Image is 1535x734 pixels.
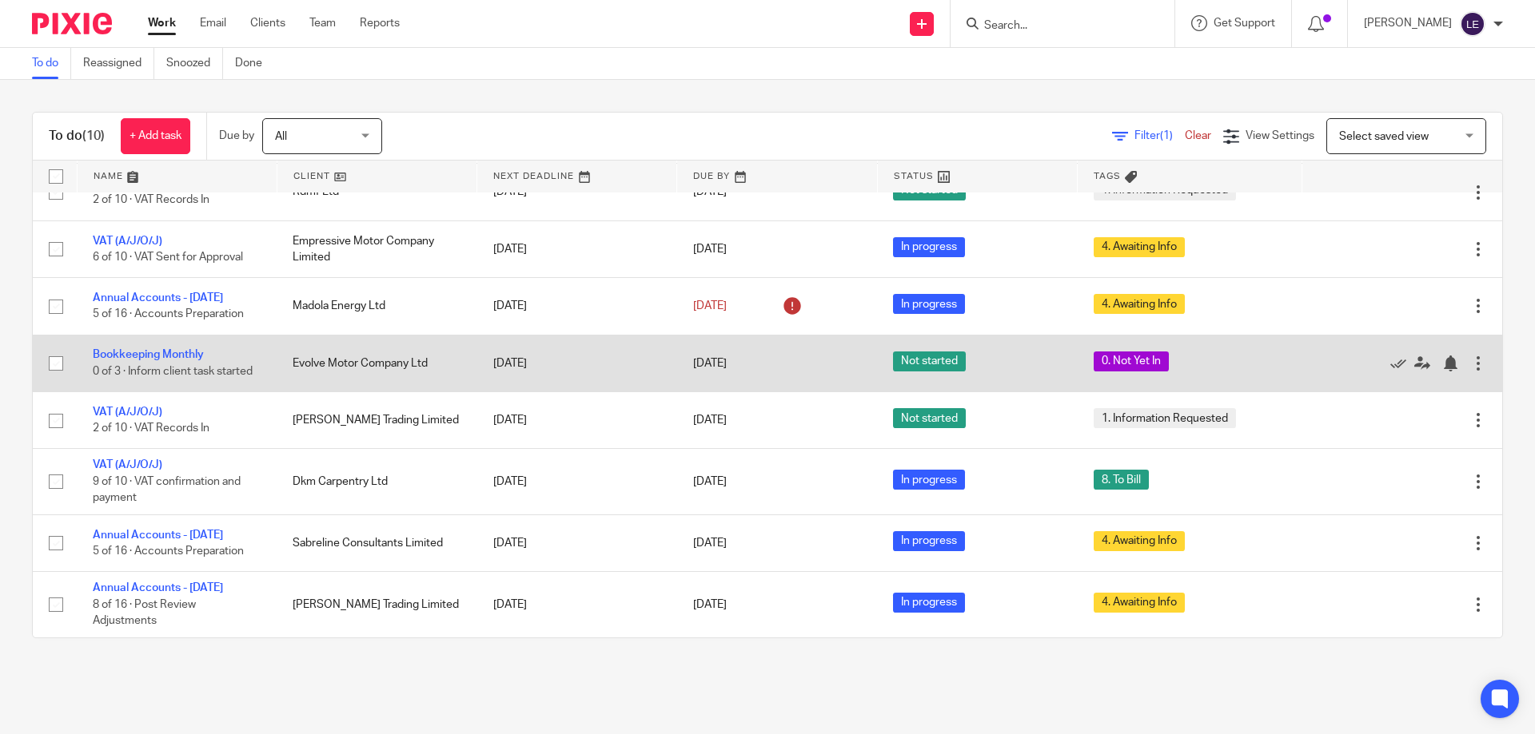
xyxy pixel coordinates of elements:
[893,531,965,551] span: In progress
[693,358,727,369] span: [DATE]
[693,300,727,311] span: [DATE]
[166,48,223,79] a: Snoozed
[277,278,476,335] td: Madola Energy Ltd
[893,593,965,613] span: In progress
[93,582,223,593] a: Annual Accounts - [DATE]
[93,459,162,470] a: VAT (A/J/O/J)
[1094,470,1149,490] span: 8. To Bill
[693,244,727,255] span: [DATE]
[477,220,677,277] td: [DATE]
[477,514,677,571] td: [DATE]
[93,309,244,320] span: 5 of 16 · Accounts Preparation
[200,15,226,31] a: Email
[277,335,476,391] td: Evolve Motor Company Ltd
[1094,172,1121,181] span: Tags
[93,349,204,360] a: Bookkeeping Monthly
[277,449,476,514] td: Dkm Carpentry Ltd
[82,129,105,142] span: (10)
[893,351,966,371] span: Not started
[1214,18,1275,29] span: Get Support
[1460,11,1485,37] img: svg%3E
[277,514,476,571] td: Sabreline Consultants Limited
[32,48,71,79] a: To do
[1094,408,1236,428] span: 1. Information Requested
[477,572,677,637] td: [DATE]
[477,392,677,449] td: [DATE]
[93,423,209,434] span: 2 of 10 · VAT Records In
[477,449,677,514] td: [DATE]
[1185,130,1211,141] a: Clear
[93,476,241,504] span: 9 of 10 · VAT confirmation and payment
[477,335,677,391] td: [DATE]
[893,294,965,314] span: In progress
[1094,294,1185,314] span: 4. Awaiting Info
[693,476,727,487] span: [DATE]
[83,48,154,79] a: Reassigned
[1094,237,1185,257] span: 4. Awaiting Info
[277,572,476,637] td: [PERSON_NAME] Trading Limited
[49,128,105,145] h1: To do
[693,599,727,610] span: [DATE]
[1364,15,1452,31] p: [PERSON_NAME]
[1094,593,1185,613] span: 4. Awaiting Info
[93,236,162,247] a: VAT (A/J/O/J)
[219,128,254,144] p: Due by
[1246,130,1314,141] span: View Settings
[893,470,965,490] span: In progress
[309,15,336,31] a: Team
[1094,531,1185,551] span: 4. Awaiting Info
[93,530,223,541] a: Annual Accounts - [DATE]
[93,252,243,263] span: 6 of 10 · VAT Sent for Approval
[277,392,476,449] td: [PERSON_NAME] Trading Limited
[477,278,677,335] td: [DATE]
[93,292,223,304] a: Annual Accounts - [DATE]
[693,538,727,549] span: [DATE]
[32,13,112,34] img: Pixie
[277,220,476,277] td: Empressive Motor Company Limited
[250,15,285,31] a: Clients
[121,118,190,154] a: + Add task
[93,195,209,206] span: 2 of 10 · VAT Records In
[235,48,274,79] a: Done
[1390,355,1414,371] a: Mark as done
[1339,131,1429,142] span: Select saved view
[893,237,965,257] span: In progress
[93,366,253,377] span: 0 of 3 · Inform client task started
[1160,130,1173,141] span: (1)
[1134,130,1185,141] span: Filter
[1094,351,1169,371] span: 0. Not Yet In
[275,131,287,142] span: All
[983,19,1126,34] input: Search
[93,407,162,418] a: VAT (A/J/O/J)
[893,408,966,428] span: Not started
[148,15,176,31] a: Work
[93,546,244,557] span: 5 of 16 · Accounts Preparation
[360,15,400,31] a: Reports
[693,415,727,426] span: [DATE]
[93,599,196,627] span: 8 of 16 · Post Review Adjustments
